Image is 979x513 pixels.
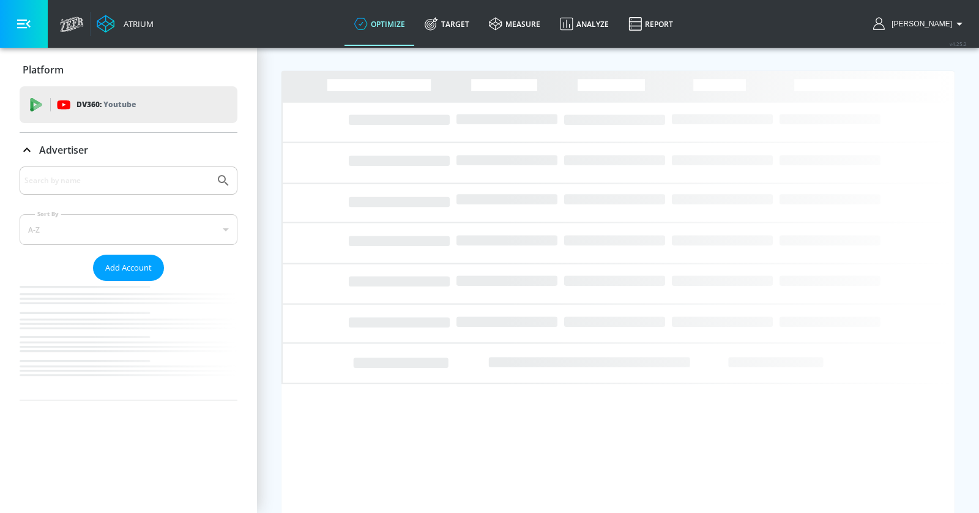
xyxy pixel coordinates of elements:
a: Atrium [97,15,154,33]
span: login as: casey.cohen@zefr.com [887,20,952,28]
a: Report [619,2,683,46]
a: Target [415,2,479,46]
nav: list of Advertiser [20,281,237,400]
div: Platform [20,53,237,87]
div: Atrium [119,18,154,29]
div: Advertiser [20,167,237,400]
div: A-Z [20,214,237,245]
p: Youtube [103,98,136,111]
div: DV360: Youtube [20,86,237,123]
button: Add Account [93,255,164,281]
p: DV360: [76,98,136,111]
label: Sort By [35,210,61,218]
p: Advertiser [39,143,88,157]
div: Advertiser [20,133,237,167]
a: Analyze [550,2,619,46]
a: measure [479,2,550,46]
span: Add Account [105,261,152,275]
a: optimize [344,2,415,46]
p: Platform [23,63,64,77]
span: v 4.25.2 [950,40,967,47]
input: Search by name [24,173,210,189]
button: [PERSON_NAME] [873,17,967,31]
